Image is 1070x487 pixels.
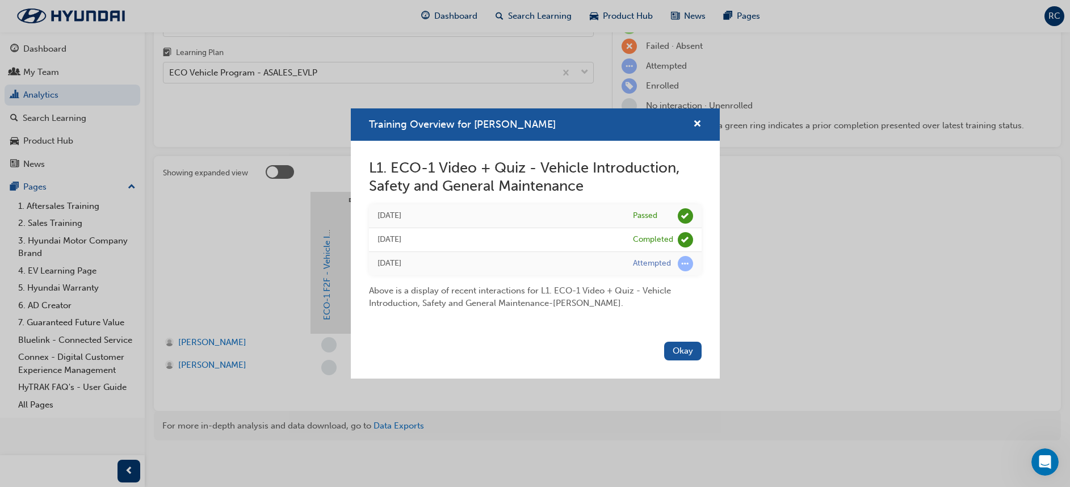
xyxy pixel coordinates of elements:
[693,117,702,132] button: cross-icon
[369,275,702,310] div: Above is a display of recent interactions for L1. ECO-1 Video + Quiz - Vehicle Introduction, Safe...
[369,159,702,195] h2: L1. ECO-1 Video + Quiz - Vehicle Introduction, Safety and General Maintenance
[633,234,673,245] div: Completed
[633,258,671,269] div: Attempted
[664,342,702,360] button: Okay
[678,208,693,224] span: learningRecordVerb_PASS-icon
[633,211,657,221] div: Passed
[351,108,720,378] div: Training Overview for Jaco Labuschagne
[678,232,693,247] span: learningRecordVerb_COMPLETE-icon
[1031,448,1059,476] iframe: Intercom live chat
[369,118,556,131] span: Training Overview for [PERSON_NAME]
[377,257,616,270] div: Tue Aug 26 2025 20:56:17 GMT+0800 (Australian Western Standard Time)
[678,256,693,271] span: learningRecordVerb_ATTEMPT-icon
[377,209,616,222] div: Wed Aug 27 2025 07:21:38 GMT+0800 (Australian Western Standard Time)
[377,233,616,246] div: Wed Aug 27 2025 07:21:38 GMT+0800 (Australian Western Standard Time)
[693,120,702,130] span: cross-icon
